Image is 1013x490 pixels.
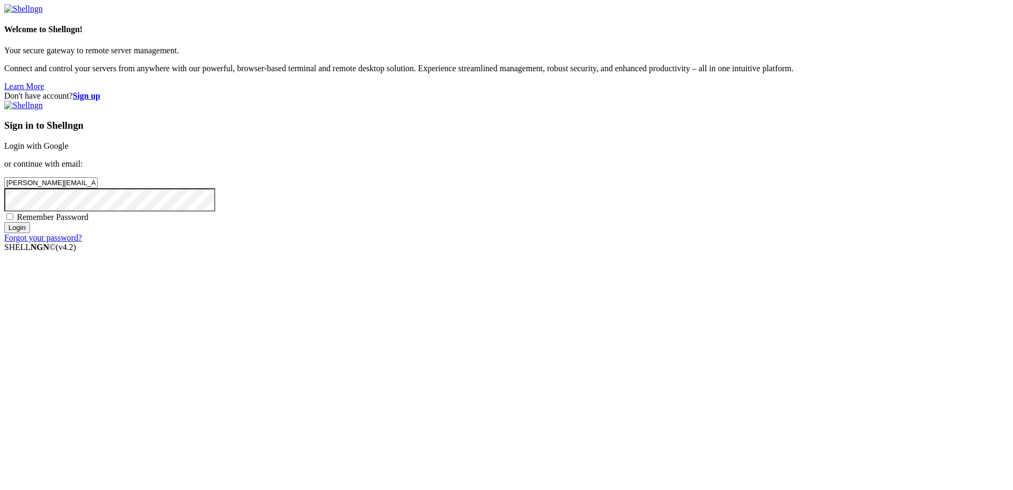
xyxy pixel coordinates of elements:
[4,82,44,91] a: Learn More
[4,64,1009,73] p: Connect and control your servers from anywhere with our powerful, browser-based terminal and remo...
[31,243,50,252] b: NGN
[4,141,69,150] a: Login with Google
[4,243,76,252] span: SHELL ©
[73,91,100,100] a: Sign up
[4,120,1009,131] h3: Sign in to Shellngn
[4,177,98,188] input: Email address
[6,213,13,220] input: Remember Password
[4,159,1009,169] p: or continue with email:
[4,46,1009,55] p: Your secure gateway to remote server management.
[4,91,1009,101] div: Don't have account?
[4,4,43,14] img: Shellngn
[17,213,89,222] span: Remember Password
[4,233,82,242] a: Forgot your password?
[4,222,30,233] input: Login
[56,243,77,252] span: 4.2.0
[4,25,1009,34] h4: Welcome to Shellngn!
[4,101,43,110] img: Shellngn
